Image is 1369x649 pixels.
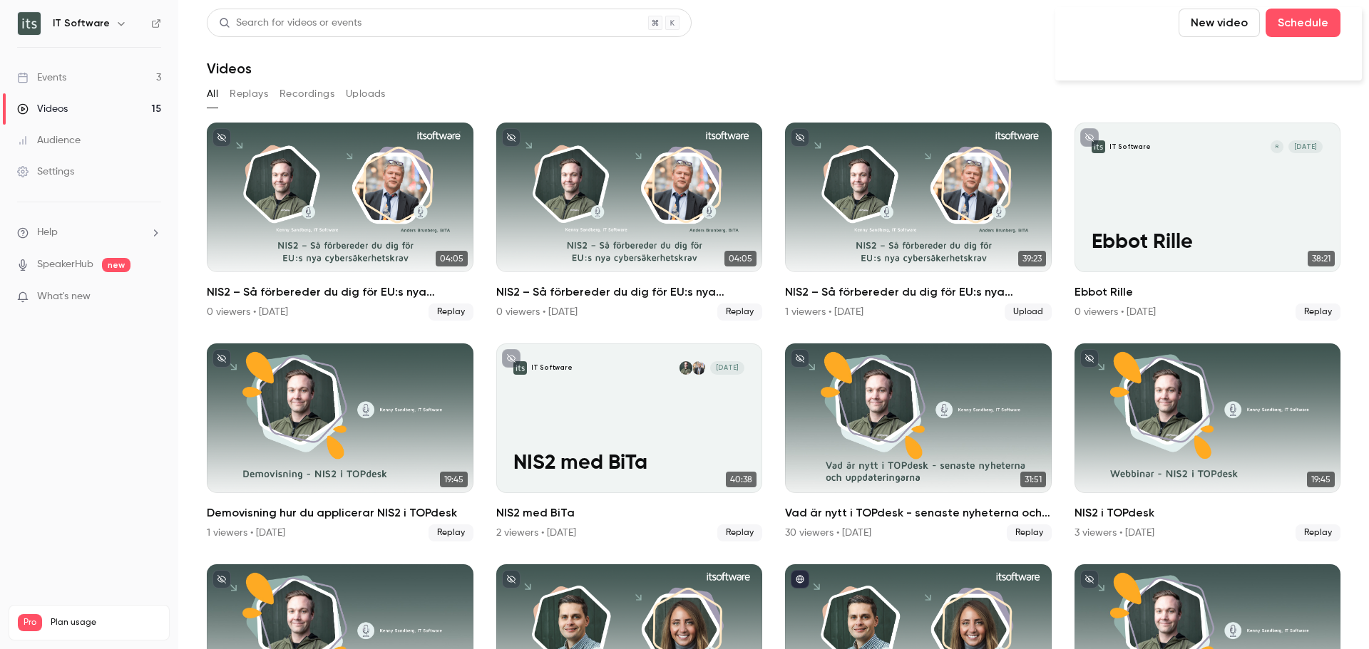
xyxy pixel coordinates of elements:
a: 04:05NIS2 – Så förbereder du dig för EU:s nya cybersäkerhetskrav0 viewers • [DATE]Replay [496,123,763,321]
h2: NIS2 – Så förbereder du dig för EU:s nya cybersäkerhetskrav [496,284,763,301]
h2: NIS2 med BiTa [496,504,763,521]
div: Events [17,71,66,85]
span: Replay [1296,524,1340,541]
li: NIS2 med BiTa [496,343,763,541]
img: NIS2 med BiTa [513,361,526,374]
p: Ebbot Rille [1092,231,1323,255]
button: unpublished [212,128,231,147]
div: 0 viewers • [DATE] [1075,305,1156,319]
span: Replay [717,303,762,321]
li: Demovisning hur du applicerar NIS2 i TOPdesk [207,343,473,541]
button: All [207,83,218,105]
a: NIS2 med BiTa IT SoftwareAnders BrunbergKenny Sandberg[DATE]NIS2 med BiTa40:38NIS2 med BiTa2 view... [496,343,763,541]
span: Help [37,225,58,240]
div: R [1270,140,1284,154]
button: unpublished [791,349,809,368]
li: NIS2 – Så förbereder du dig för EU:s nya cybersäkerhetskrav [785,123,1052,321]
span: Plan usage [51,617,160,628]
a: 39:23NIS2 – Så förbereder du dig för EU:s nya cybersäkerhetskrav1 viewers • [DATE]Upload [785,123,1052,321]
span: 38:21 [1308,251,1335,266]
li: NIS2 – Så förbereder du dig för EU:s nya cybersäkerhetskrav [496,123,763,321]
button: unpublished [502,349,521,368]
li: Vad är nytt i TOPdesk - senaste nyheterna och uppdateringarna [785,343,1052,541]
span: Replay [717,524,762,541]
a: 04:05NIS2 – Så förbereder du dig för EU:s nya cybersäkerhetskrav (teaser)0 viewers • [DATE]Replay [207,123,473,321]
a: Ebbot RilleIT SoftwareR[DATE]Ebbot Rille38:21Ebbot Rille0 viewers • [DATE]Replay [1075,123,1341,321]
h2: Demovisning hur du applicerar NIS2 i TOPdesk [207,504,473,521]
button: Recordings [280,83,334,105]
p: IT Software [1109,142,1151,152]
span: Upload [1005,303,1052,321]
span: [DATE] [710,361,744,374]
span: 31:51 [1020,472,1046,487]
span: 39:23 [1018,251,1046,266]
img: IT Software [18,12,41,35]
div: 0 viewers • [DATE] [207,305,288,319]
button: unpublished [502,128,521,147]
button: unpublished [212,570,231,588]
span: 19:45 [1307,472,1335,487]
span: new [102,258,130,272]
div: Audience [17,133,81,147]
iframe: Noticeable Trigger [144,291,161,303]
p: IT Software [531,363,573,373]
span: Replay [1296,303,1340,321]
h2: NIS2 i TOPdesk [1075,504,1341,521]
span: What's new [37,289,91,304]
div: 30 viewers • [DATE] [785,526,871,540]
p: NIS2 med BiTa [513,452,744,476]
li: NIS2 i TOPdesk [1075,343,1341,541]
div: 3 viewers • [DATE] [1075,526,1154,540]
span: Pro [18,614,42,631]
h2: NIS2 – Så förbereder du dig för EU:s nya cybersäkerhetskrav [785,284,1052,301]
div: Videos [17,102,68,116]
h1: Videos [207,60,252,77]
button: published [791,570,809,588]
button: unpublished [1080,570,1099,588]
button: unpublished [791,128,809,147]
img: Kenny Sandberg [680,361,692,374]
span: Replay [1007,524,1052,541]
a: 19:45Demovisning hur du applicerar NIS2 i TOPdesk1 viewers • [DATE]Replay [207,343,473,541]
a: 31:51Vad är nytt i TOPdesk - senaste nyheterna och uppdateringarna30 viewers • [DATE]Replay [785,343,1052,541]
a: 19:45NIS2 i TOPdesk3 viewers • [DATE]Replay [1075,343,1341,541]
div: 1 viewers • [DATE] [207,526,285,540]
button: Uploads [346,83,386,105]
h2: Ebbot Rille [1075,284,1341,301]
li: NIS2 – Så förbereder du dig för EU:s nya cybersäkerhetskrav (teaser) [207,123,473,321]
h2: NIS2 – Så förbereder du dig för EU:s nya cybersäkerhetskrav (teaser) [207,284,473,301]
img: Ebbot Rille [1092,140,1104,153]
button: unpublished [502,570,521,588]
span: Replay [429,303,473,321]
a: SpeakerHub [37,257,93,272]
li: help-dropdown-opener [17,225,161,240]
span: 04:05 [724,251,757,266]
li: Ebbot Rille [1075,123,1341,321]
div: 2 viewers • [DATE] [496,526,576,540]
div: 1 viewers • [DATE] [785,305,863,319]
div: Search for videos or events [219,16,362,31]
div: 0 viewers • [DATE] [496,305,578,319]
span: 04:05 [436,251,468,266]
button: unpublished [212,349,231,368]
span: [DATE] [1288,140,1323,153]
span: 19:45 [440,472,468,487]
div: Settings [17,165,74,179]
span: 40:38 [726,472,757,487]
h2: Vad är nytt i TOPdesk - senaste nyheterna och uppdateringarna [785,504,1052,521]
h6: IT Software [53,16,110,31]
img: Anders Brunberg [692,361,705,374]
button: Replays [230,83,268,105]
span: Replay [429,524,473,541]
button: unpublished [1080,349,1099,368]
button: unpublished [1080,128,1099,147]
section: Videos [207,9,1340,640]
